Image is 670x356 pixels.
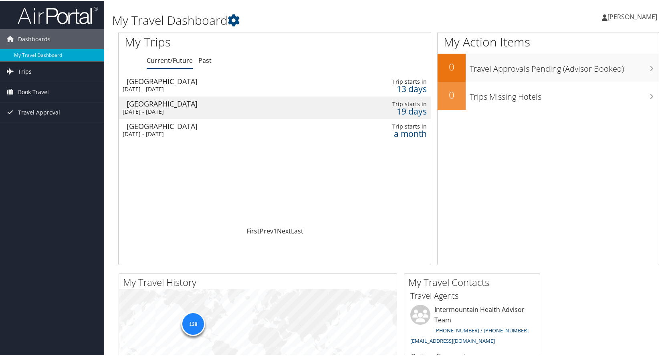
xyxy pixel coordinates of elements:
a: 0Travel Approvals Pending (Advisor Booked) [438,53,659,81]
a: Past [198,55,212,64]
span: Dashboards [18,28,50,48]
h3: Travel Approvals Pending (Advisor Booked) [470,58,659,74]
li: Intermountain Health Advisor Team [406,304,538,347]
a: Last [291,226,303,235]
div: [GEOGRAPHIC_DATA] [127,122,325,129]
a: First [246,226,260,235]
div: 13 days [359,84,427,92]
h3: Trips Missing Hotels [470,86,659,102]
div: [GEOGRAPHIC_DATA] [127,77,325,84]
h1: My Travel Dashboard [112,11,481,28]
div: [DATE] - [DATE] [123,130,321,137]
h1: My Trips [125,33,295,50]
span: [PERSON_NAME] [607,12,657,20]
a: Prev [260,226,273,235]
span: Book Travel [18,81,49,101]
h2: 0 [438,59,466,73]
h3: Travel Agents [410,290,534,301]
h2: My Travel Contacts [408,275,540,288]
a: 0Trips Missing Hotels [438,81,659,109]
a: [EMAIL_ADDRESS][DOMAIN_NAME] [410,336,495,344]
h1: My Action Items [438,33,659,50]
div: Trip starts in [359,77,427,84]
div: [GEOGRAPHIC_DATA] [127,99,325,107]
h2: My Travel History [123,275,397,288]
div: Trip starts in [359,122,427,129]
a: 1 [273,226,277,235]
div: 19 days [359,107,427,114]
span: Travel Approval [18,102,60,122]
a: Current/Future [147,55,193,64]
a: [PERSON_NAME] [602,4,665,28]
a: Next [277,226,291,235]
div: [DATE] - [DATE] [123,85,321,92]
span: Trips [18,61,32,81]
a: [PHONE_NUMBER] / [PHONE_NUMBER] [434,326,529,333]
div: 138 [181,311,205,335]
div: Trip starts in [359,100,427,107]
div: a month [359,129,427,137]
div: [DATE] - [DATE] [123,107,321,115]
h2: 0 [438,87,466,101]
img: airportal-logo.png [18,5,98,24]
